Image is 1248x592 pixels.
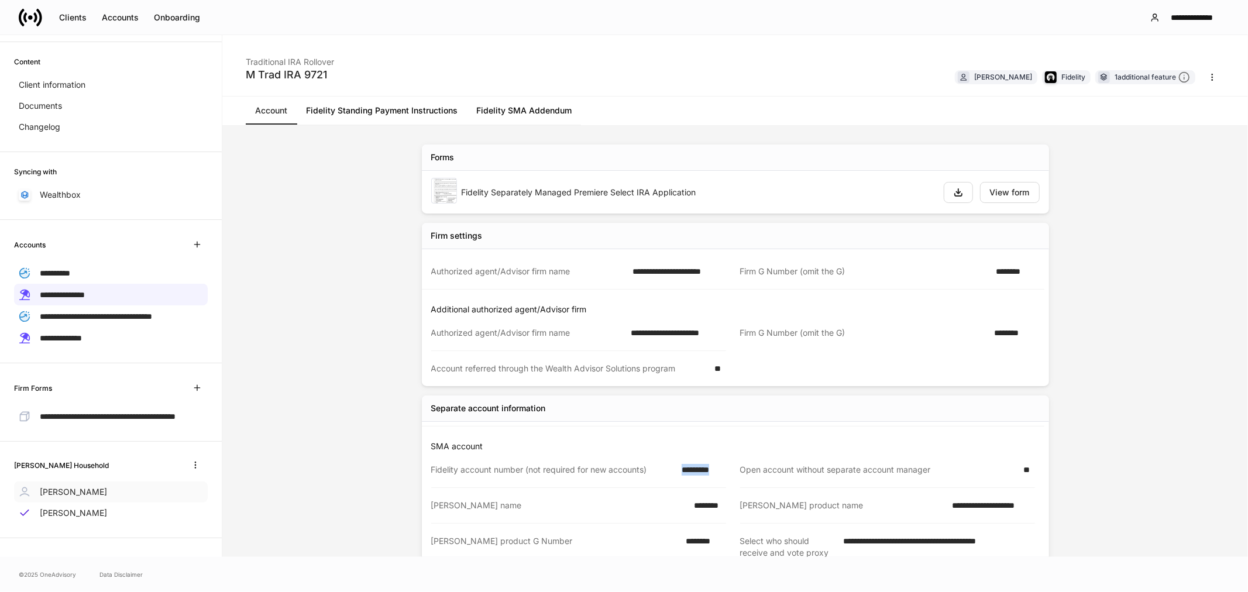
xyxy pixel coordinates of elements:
p: Changelog [19,121,60,133]
div: [PERSON_NAME] product name [740,500,946,511]
h6: Syncing with [14,166,57,177]
p: Wealthbox [40,189,81,201]
a: Client information [14,74,208,95]
a: Documents [14,95,208,116]
div: Fidelity account number (not required for new accounts) [431,464,675,476]
div: [PERSON_NAME] product G Number [431,535,679,570]
div: Traditional IRA Rollover [246,49,334,68]
div: Authorized agent/Advisor firm name [431,327,624,339]
span: © 2025 OneAdvisory [19,570,76,579]
a: Changelog [14,116,208,137]
button: Onboarding [146,8,208,27]
div: Fidelity [1061,71,1085,82]
div: 1 additional feature [1115,71,1190,84]
div: [PERSON_NAME] [974,71,1032,82]
h6: Content [14,56,40,67]
p: Client information [19,79,85,91]
div: Firm G Number (omit the G) [740,266,989,277]
a: Fidelity Standing Payment Instructions [297,97,467,125]
button: Clients [51,8,94,27]
p: [PERSON_NAME] [40,486,107,498]
a: [PERSON_NAME] [14,481,208,502]
a: Data Disclaimer [99,570,143,579]
div: Fidelity Separately Managed Premiere Select IRA Application [462,187,934,198]
a: [PERSON_NAME] [14,502,208,524]
div: View form [990,188,1030,197]
div: Onboarding [154,13,200,22]
h6: Accounts [14,239,46,250]
p: Additional authorized agent/Advisor firm [431,304,1044,315]
div: Accounts [102,13,139,22]
div: Clients [59,13,87,22]
div: Firm settings [431,230,483,242]
a: Fidelity SMA Addendum [467,97,581,125]
div: Separate account information [431,402,546,414]
h6: [PERSON_NAME] Household [14,460,109,471]
div: Authorized agent/Advisor firm name [431,266,626,277]
button: View form [980,182,1040,203]
button: Accounts [94,8,146,27]
p: Documents [19,100,62,112]
p: SMA account [431,440,1044,452]
a: Wealthbox [14,184,208,205]
div: Account referred through the Wealth Advisor Solutions program [431,363,708,374]
div: M Trad IRA 9721 [246,68,334,82]
div: Open account without separate account manager [740,464,1017,476]
div: Forms [431,152,455,163]
p: [PERSON_NAME] [40,507,107,519]
a: Account [246,97,297,125]
div: [PERSON_NAME] name [431,500,687,511]
div: Firm G Number (omit the G) [740,327,988,339]
div: Select who should receive and vote proxy ballots [740,535,837,570]
h6: Firm Forms [14,383,52,394]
